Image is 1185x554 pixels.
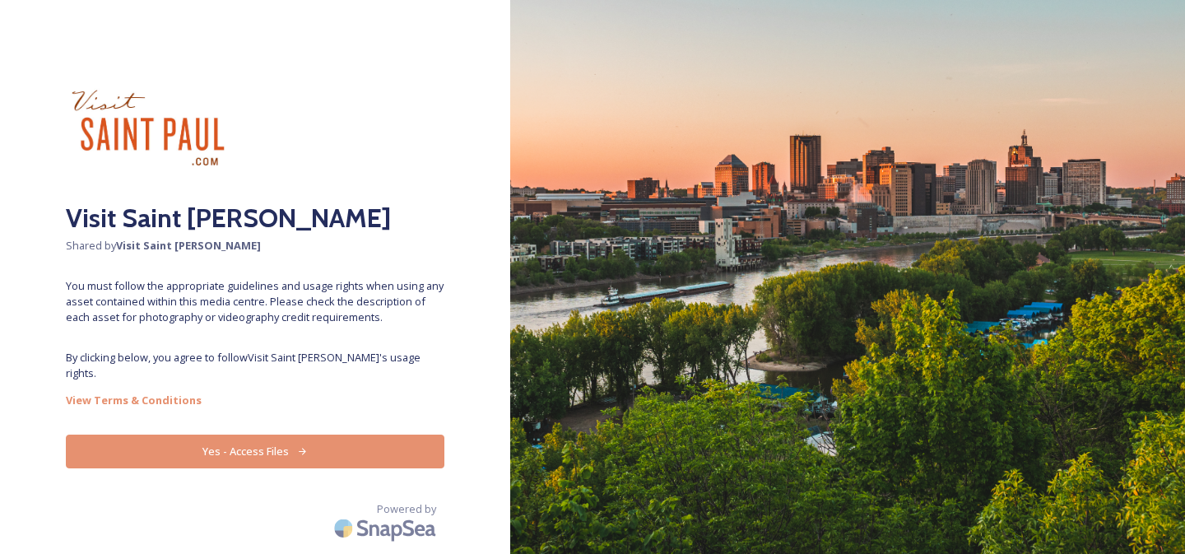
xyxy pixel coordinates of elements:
[66,278,444,326] span: You must follow the appropriate guidelines and usage rights when using any asset contained within...
[377,501,436,517] span: Powered by
[66,350,444,381] span: By clicking below, you agree to follow Visit Saint [PERSON_NAME] 's usage rights.
[66,66,230,190] img: visit_sp.jpg
[66,198,444,238] h2: Visit Saint [PERSON_NAME]
[66,390,444,410] a: View Terms & Conditions
[66,393,202,407] strong: View Terms & Conditions
[329,509,444,547] img: SnapSea Logo
[116,238,261,253] strong: Visit Saint [PERSON_NAME]
[66,238,444,254] span: Shared by
[66,435,444,468] button: Yes - Access Files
